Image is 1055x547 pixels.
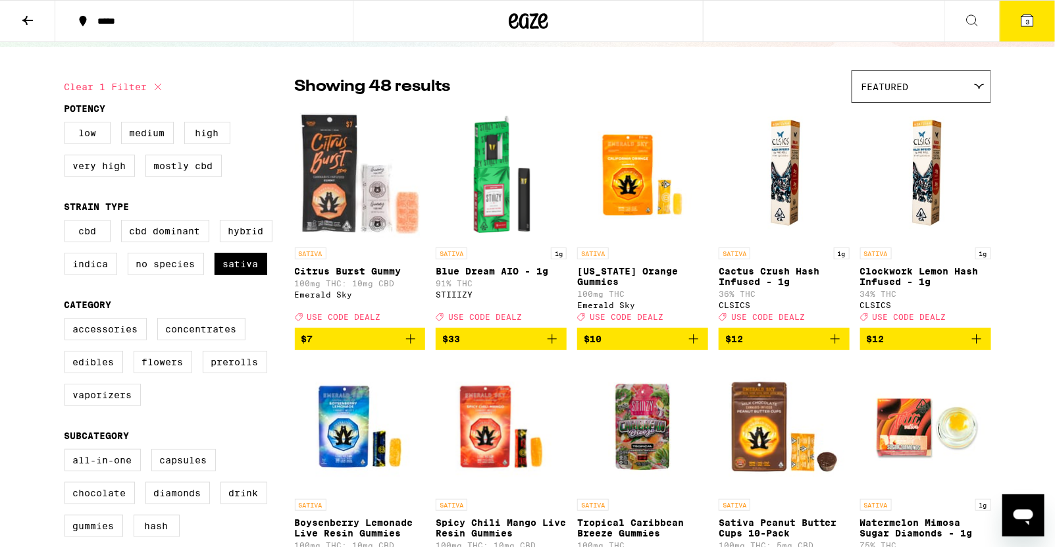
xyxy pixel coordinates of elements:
[220,220,272,242] label: Hybrid
[577,328,708,350] button: Add to bag
[301,334,313,344] span: $7
[860,328,991,350] button: Add to bag
[577,361,708,492] img: STIIIZY - Tropical Caribbean Breeze Gummies
[295,109,426,328] a: Open page for Citrus Burst Gummy from Emerald Sky
[1025,18,1029,26] span: 3
[577,499,609,511] p: SATIVA
[436,517,567,538] p: Spicy Chili Mango Live Resin Gummies
[436,109,567,241] img: STIIIZY - Blue Dream AIO - 1g
[577,301,708,309] div: Emerald Sky
[64,482,135,504] label: Chocolate
[862,82,909,92] span: Featured
[577,517,708,538] p: Tropical Caribbean Breeze Gummies
[719,361,850,492] img: Emerald Sky - Sativa Peanut Butter Cups 10-Pack
[64,253,117,275] label: Indica
[64,103,106,114] legend: Potency
[64,122,111,144] label: Low
[64,201,130,212] legend: Strain Type
[1000,1,1055,41] button: 3
[442,334,460,344] span: $33
[64,384,141,406] label: Vaporizers
[295,499,326,511] p: SATIVA
[145,482,210,504] label: Diamonds
[64,351,123,373] label: Edibles
[719,499,750,511] p: SATIVA
[577,109,708,328] a: Open page for California Orange Gummies from Emerald Sky
[1002,494,1044,536] iframe: To enrich screen reader interactions, please activate Accessibility in Grammarly extension settings
[64,155,135,177] label: Very High
[860,301,991,309] div: CLSICS
[436,290,567,299] div: STIIIZY
[134,351,192,373] label: Flowers
[731,313,805,321] span: USE CODE DEALZ
[121,220,209,242] label: CBD Dominant
[295,76,451,98] p: Showing 48 results
[719,247,750,259] p: SATIVA
[145,155,222,177] label: Mostly CBD
[436,109,567,328] a: Open page for Blue Dream AIO - 1g from STIIIZY
[64,430,130,441] legend: Subcategory
[975,499,991,511] p: 1g
[719,266,850,287] p: Cactus Crush Hash Infused - 1g
[436,247,467,259] p: SATIVA
[157,318,245,340] label: Concentrates
[740,109,828,241] img: CLSICS - Cactus Crush Hash Infused - 1g
[719,517,850,538] p: Sativa Peanut Butter Cups 10-Pack
[719,109,850,328] a: Open page for Cactus Crush Hash Infused - 1g from CLSICS
[436,499,467,511] p: SATIVA
[295,266,426,276] p: Citrus Burst Gummy
[134,515,180,537] label: Hash
[867,334,885,344] span: $12
[307,313,381,321] span: USE CODE DEALZ
[719,328,850,350] button: Add to bag
[64,318,147,340] label: Accessories
[881,109,969,241] img: CLSICS - Clockwork Lemon Hash Infused - 1g
[834,247,850,259] p: 1g
[719,290,850,298] p: 36% THC
[295,328,426,350] button: Add to bag
[295,109,426,241] img: Emerald Sky - Citrus Burst Gummy
[295,279,426,288] p: 100mg THC: 10mg CBD
[590,313,663,321] span: USE CODE DEALZ
[295,247,326,259] p: SATIVA
[436,328,567,350] button: Add to bag
[860,361,991,492] img: Tutti - Watermelon Mimosa Sugar Diamonds - 1g
[584,334,602,344] span: $10
[860,499,892,511] p: SATIVA
[184,122,230,144] label: High
[577,247,609,259] p: SATIVA
[860,266,991,287] p: Clockwork Lemon Hash Infused - 1g
[551,247,567,259] p: 1g
[215,253,267,275] label: Sativa
[128,253,204,275] label: No Species
[860,290,991,298] p: 34% THC
[975,247,991,259] p: 1g
[577,290,708,298] p: 100mg THC
[577,266,708,287] p: [US_STATE] Orange Gummies
[860,109,991,328] a: Open page for Clockwork Lemon Hash Infused - 1g from CLSICS
[295,517,426,538] p: Boysenberry Lemonade Live Resin Gummies
[719,301,850,309] div: CLSICS
[203,351,267,373] label: Prerolls
[220,482,267,504] label: Drink
[64,300,112,310] legend: Category
[577,109,708,241] img: Emerald Sky - California Orange Gummies
[873,313,946,321] span: USE CODE DEALZ
[725,334,743,344] span: $12
[64,220,111,242] label: CBD
[121,122,174,144] label: Medium
[64,515,123,537] label: Gummies
[436,266,567,276] p: Blue Dream AIO - 1g
[860,517,991,538] p: Watermelon Mimosa Sugar Diamonds - 1g
[448,313,522,321] span: USE CODE DEALZ
[151,449,216,471] label: Capsules
[436,279,567,288] p: 91% THC
[295,290,426,299] div: Emerald Sky
[295,361,426,492] img: Emerald Sky - Boysenberry Lemonade Live Resin Gummies
[436,361,567,492] img: Emerald Sky - Spicy Chili Mango Live Resin Gummies
[64,70,166,103] button: Clear 1 filter
[64,449,141,471] label: All-In-One
[860,247,892,259] p: SATIVA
